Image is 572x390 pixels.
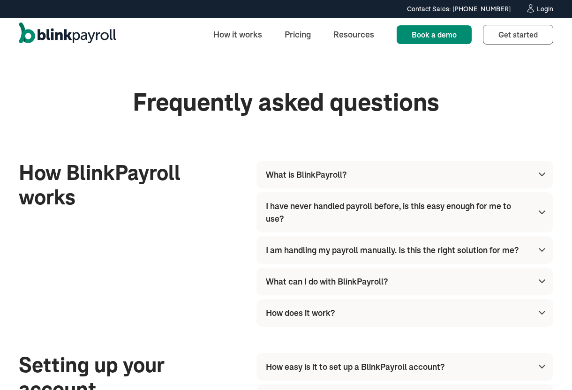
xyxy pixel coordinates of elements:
[407,4,511,14] div: Contact Sales: [PHONE_NUMBER]
[498,30,538,39] span: Get started
[483,25,553,45] a: Get started
[277,24,318,45] a: Pricing
[526,4,553,14] a: Login
[19,89,553,116] h1: Frequently asked questions
[19,161,208,210] h2: How BlinkPayroll works
[266,244,519,256] div: I am handling my payroll manually. Is this the right solution for me?
[412,30,457,39] span: Book a demo
[326,24,382,45] a: Resources
[266,168,346,181] div: What is BlinkPayroll?
[266,307,335,319] div: How does it work?
[266,360,444,373] div: How easy is it to set up a BlinkPayroll account?
[266,275,388,288] div: What can I do with BlinkPayroll?
[537,6,553,12] div: Login
[206,24,270,45] a: How it works
[266,200,529,225] div: I have never handled payroll before, is this easy enough for me to use?
[397,25,472,44] a: Book a demo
